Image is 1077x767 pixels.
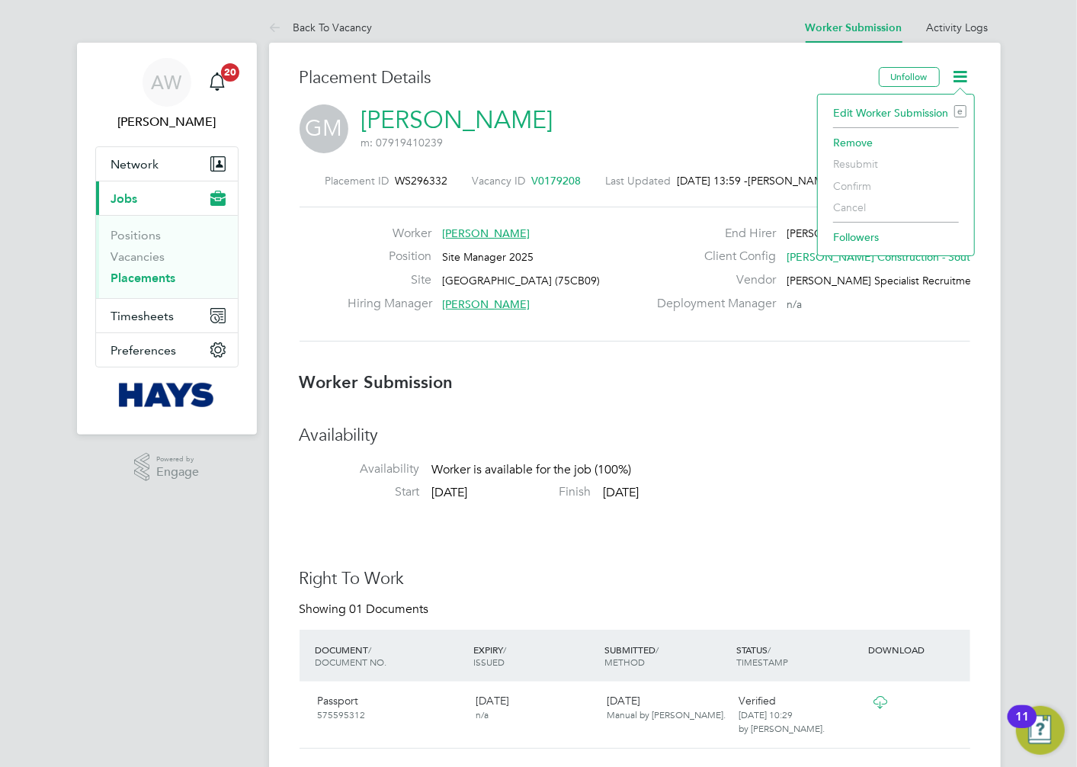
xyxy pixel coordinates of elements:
span: DOCUMENT NO. [316,656,387,668]
li: Remove [825,132,966,153]
label: Start [300,484,420,500]
h3: Availability [300,425,970,447]
span: Alan Watts [95,113,239,131]
div: Passport [312,688,470,727]
span: [PERSON_NAME] Specialist Recruitment Limited [787,274,1020,287]
span: 01 Documents [350,602,429,617]
span: Preferences [111,343,177,358]
li: Resubmit [825,153,966,175]
span: METHOD [605,656,646,668]
span: [PERSON_NAME] [748,174,833,188]
span: Verified [739,694,776,708]
label: Finish [471,484,591,500]
label: Worker [348,226,431,242]
button: Network [96,147,238,181]
span: Timesheets [111,309,175,323]
button: Preferences [96,333,238,367]
label: Placement ID [325,174,389,188]
span: [PERSON_NAME] Construction & Infrast… [787,226,990,240]
span: Jobs [111,191,138,206]
a: Back To Vacancy [269,21,373,34]
button: Timesheets [96,299,238,332]
span: [DATE] [432,485,468,500]
a: [PERSON_NAME] [361,105,553,135]
span: m: 07919410239 [361,136,444,149]
button: Unfollow [879,67,940,87]
span: V0179208 [532,174,582,188]
a: Vacancies [111,249,165,264]
span: n/a [476,708,489,720]
div: SUBMITTED [601,636,733,676]
label: End Hirer [648,226,776,242]
span: Worker is available for the job (100%) [432,462,632,477]
span: Site Manager 2025 [442,250,534,264]
span: [GEOGRAPHIC_DATA] (75CB09) [442,274,600,287]
label: Vacancy ID [473,174,526,188]
li: Edit Worker Submission [825,102,966,124]
label: Hiring Manager [348,296,431,312]
span: [PERSON_NAME] [442,297,530,311]
div: 11 [1015,717,1029,737]
span: [DATE] [604,485,639,500]
span: TIMESTAMP [736,656,788,668]
span: GM [300,104,348,153]
label: Last Updated [606,174,672,188]
h3: Right To Work [300,568,970,590]
span: Engage [156,466,199,479]
button: Open Resource Center, 11 new notifications [1016,706,1065,755]
span: [DATE] 13:59 - [678,174,748,188]
a: Activity Logs [927,21,989,34]
a: AW[PERSON_NAME] [95,58,239,131]
div: EXPIRY [470,636,601,676]
label: Position [348,249,431,265]
i: e [954,105,966,117]
span: / [369,643,372,656]
span: [PERSON_NAME] [442,226,530,240]
a: Positions [111,228,162,242]
a: Powered byEngage [134,453,199,482]
span: 575595312 [318,708,366,720]
img: hays-logo-retina.png [119,383,214,407]
span: WS296332 [396,174,448,188]
label: Client Config [648,249,776,265]
a: Worker Submission [806,21,902,34]
a: 20 [202,58,232,107]
li: Followers [825,226,966,248]
span: / [503,643,506,656]
a: Placements [111,271,176,285]
label: Vendor [648,272,776,288]
div: [DATE] [601,688,733,727]
span: [DATE] 10:29 [739,708,793,720]
span: Powered by [156,453,199,466]
span: / [656,643,659,656]
span: [PERSON_NAME] Construction - South [787,250,976,264]
label: Site [348,272,431,288]
span: Network [111,157,159,172]
label: Availability [300,461,420,477]
span: / [768,643,771,656]
span: Manual by [PERSON_NAME]. [607,708,726,720]
label: Deployment Manager [648,296,776,312]
nav: Main navigation [77,43,257,435]
li: Cancel [825,197,966,218]
div: STATUS [732,636,864,676]
a: Go to home page [95,383,239,407]
button: Jobs [96,181,238,215]
div: [DATE] [470,688,601,727]
h3: Placement Details [300,67,867,89]
li: Confirm [825,175,966,197]
span: ISSUED [473,656,505,668]
span: by [PERSON_NAME]. [739,722,825,734]
span: n/a [787,297,802,311]
div: Jobs [96,215,238,298]
div: DOWNLOAD [864,636,970,663]
div: Showing [300,602,432,618]
div: DOCUMENT [312,636,470,676]
b: Worker Submission [300,372,454,393]
span: 20 [221,63,239,82]
span: AW [152,72,182,92]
